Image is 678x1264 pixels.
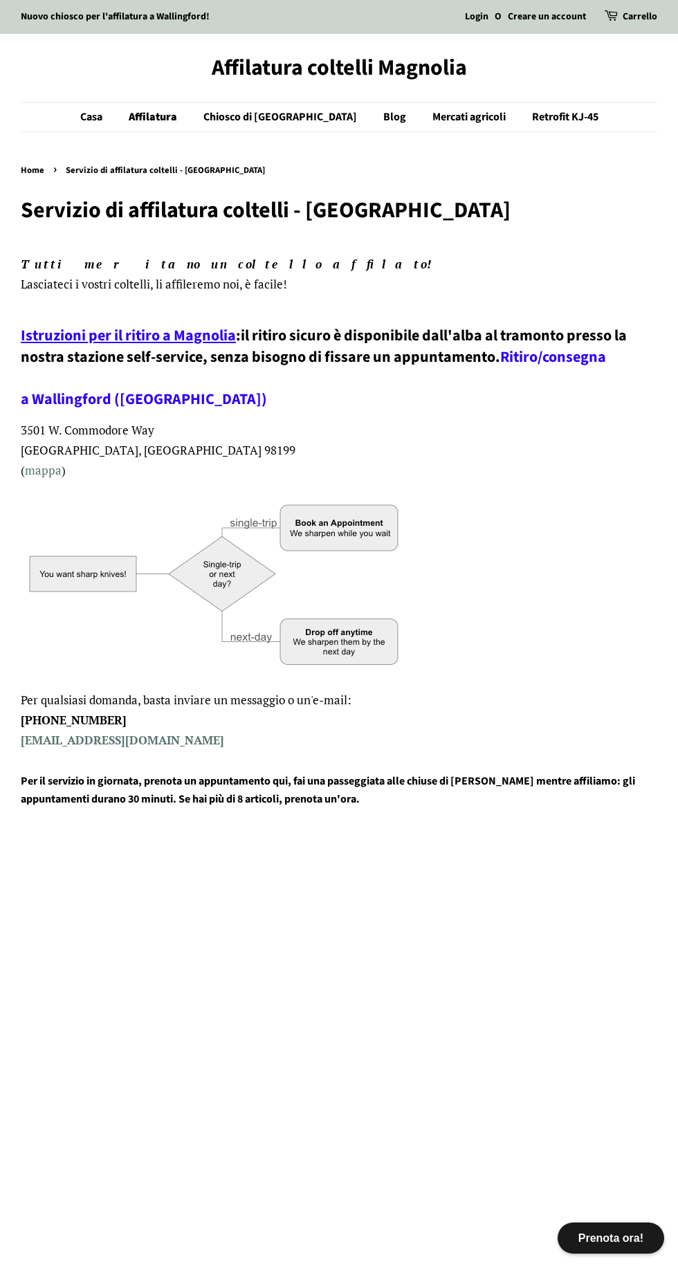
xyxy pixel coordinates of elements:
a: Affilatura [118,103,191,131]
font: ) [62,462,66,478]
font: Home [21,164,44,176]
nav: briciole di pane [21,163,657,178]
font: Carrello [623,10,657,24]
a: Affilatura coltelli Magnolia [21,55,657,81]
font: [PHONE_NUMBER] [21,712,127,728]
font: : [236,324,241,347]
font: il ritiro sicuro è disponibile dall'alba al tramonto presso la nostra stazione self-service, senz... [21,324,627,368]
font: Retrofit KJ-45 [532,109,598,125]
a: Ritiro/consegna [500,346,606,368]
a: Retrofit KJ-45 [522,103,598,131]
a: Chiosco di [GEOGRAPHIC_DATA] [193,103,371,131]
a: a Wallingford ([GEOGRAPHIC_DATA]) [21,388,267,410]
font: [GEOGRAPHIC_DATA], [GEOGRAPHIC_DATA] 98199 [21,442,295,458]
font: ( [21,462,25,478]
font: Prenota ora! [578,1232,643,1244]
font: Affilatura coltelli Magnolia [212,52,467,84]
font: Per qualsiasi domanda, basta inviare un messaggio o un'e-mail: [21,692,351,708]
a: Carrello [623,9,657,26]
font: Per il servizio in giornata, prenota un appuntamento qui, fai una passeggiata alle chiuse di [PER... [21,773,635,807]
a: Home [21,164,48,176]
a: Mercati agricoli [422,103,520,131]
font: Servizio di affilatura coltelli - [GEOGRAPHIC_DATA] [66,164,265,176]
font: Affilatura [129,109,177,125]
font: › [53,161,57,178]
font: Servizio di affilatura coltelli - [GEOGRAPHIC_DATA] [21,194,511,226]
font: O [495,10,502,24]
font: Mercati agricoli [432,109,506,125]
a: Login [465,10,488,24]
font: Chiosco di [GEOGRAPHIC_DATA] [203,109,357,125]
font: 3501 W. Commodore Way [21,422,154,438]
font: Casa [80,109,102,125]
font: Lasciateci i vostri coltelli [21,276,150,292]
a: Creare un account [508,10,586,24]
font: Tutti meritano un coltello affilato! [21,256,443,272]
a: Blog [373,103,420,131]
font: , li affileremo noi, è facile! [150,276,287,292]
a: mappa [25,462,62,478]
a: Nuovo chiosco per l'affilatura a Wallingford! [21,10,210,24]
a: Casa [80,103,116,131]
a: [EMAIL_ADDRESS][DOMAIN_NAME] [21,732,224,748]
font: Blog [383,109,406,125]
a: Istruzioni per il ritiro a Magnolia [21,324,236,347]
